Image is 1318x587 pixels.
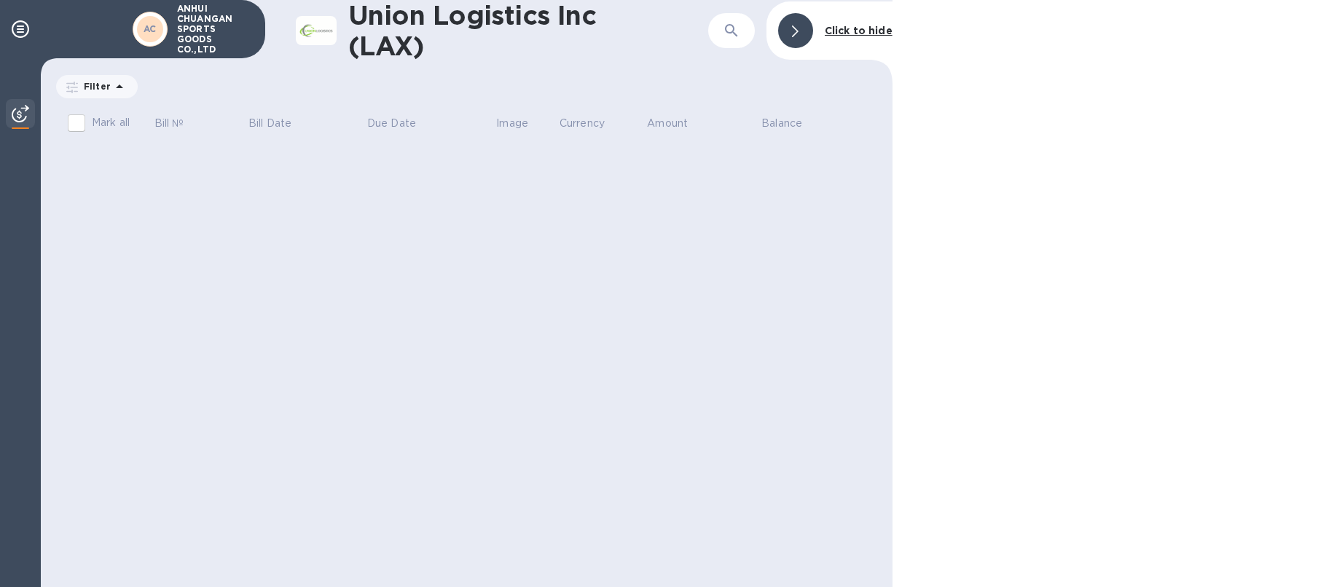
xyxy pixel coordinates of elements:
[154,116,203,131] span: Bill №
[825,25,893,36] b: Click to hide
[154,116,184,131] p: Bill №
[177,4,250,55] p: ANHUI CHUANGAN SPORTS GOODS CO.,LTD
[248,116,291,131] p: Bill Date
[78,80,111,92] p: Filter
[496,116,528,131] p: Image
[647,116,707,131] span: Amount
[144,23,157,34] b: AC
[761,116,821,131] span: Balance
[367,116,416,131] p: Due Date
[92,115,130,130] p: Mark all
[248,116,310,131] span: Bill Date
[367,116,435,131] span: Due Date
[761,116,802,131] p: Balance
[560,116,605,131] p: Currency
[647,116,688,131] p: Amount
